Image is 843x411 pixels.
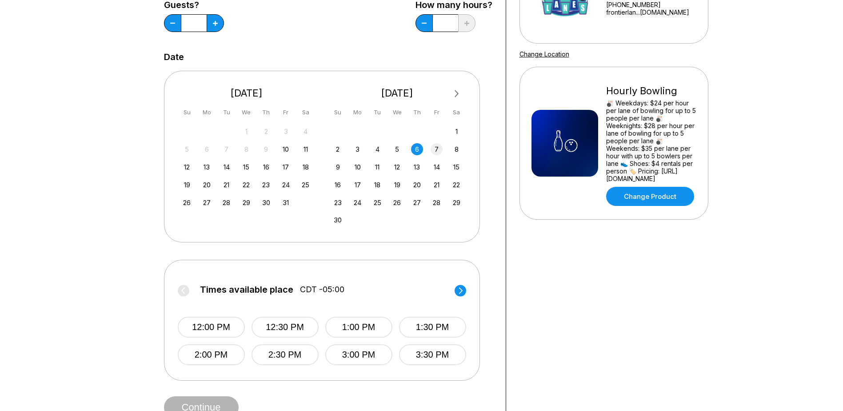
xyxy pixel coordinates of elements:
div: Choose Thursday, November 27th, 2025 [411,197,423,209]
button: 2:30 PM [252,344,319,365]
div: Choose Monday, October 20th, 2025 [201,179,213,191]
div: Not available Tuesday, October 7th, 2025 [220,143,232,155]
div: Choose Wednesday, October 15th, 2025 [240,161,252,173]
div: Fr [431,106,443,118]
div: Choose Wednesday, October 29th, 2025 [240,197,252,209]
div: Choose Thursday, November 6th, 2025 [411,143,423,155]
div: Choose Tuesday, November 18th, 2025 [372,179,384,191]
div: Choose Tuesday, October 21st, 2025 [220,179,232,191]
div: Choose Friday, November 14th, 2025 [431,161,443,173]
div: Not available Thursday, October 2nd, 2025 [260,125,272,137]
div: [DATE] [328,87,466,99]
div: Choose Sunday, November 9th, 2025 [332,161,344,173]
div: Choose Sunday, October 26th, 2025 [181,197,193,209]
button: 1:30 PM [399,317,466,338]
div: Choose Saturday, November 8th, 2025 [451,143,463,155]
img: Hourly Bowling [531,110,598,177]
div: Not available Monday, October 6th, 2025 [201,143,213,155]
div: Mo [352,106,364,118]
div: Choose Friday, October 31st, 2025 [280,197,292,209]
div: Choose Sunday, November 16th, 2025 [332,179,344,191]
div: Choose Saturday, October 18th, 2025 [300,161,312,173]
div: Choose Friday, November 21st, 2025 [431,179,443,191]
div: Mo [201,106,213,118]
div: Choose Thursday, October 30th, 2025 [260,197,272,209]
div: Choose Tuesday, October 14th, 2025 [220,161,232,173]
div: Choose Friday, October 10th, 2025 [280,143,292,155]
div: Choose Wednesday, November 12th, 2025 [391,161,403,173]
div: Choose Monday, October 13th, 2025 [201,161,213,173]
div: month 2025-11 [331,125,464,226]
div: Th [260,106,272,118]
div: Choose Sunday, November 2nd, 2025 [332,143,344,155]
div: Fr [280,106,292,118]
span: CDT -05:00 [300,285,344,294]
div: We [240,106,252,118]
div: Choose Thursday, October 23rd, 2025 [260,179,272,191]
div: Choose Sunday, October 19th, 2025 [181,179,193,191]
div: [PHONE_NUMBER] [606,1,689,8]
button: 1:00 PM [325,317,392,338]
button: 3:30 PM [399,344,466,365]
label: Date [164,52,184,62]
div: Choose Thursday, November 13th, 2025 [411,161,423,173]
div: Choose Monday, November 24th, 2025 [352,197,364,209]
div: Not available Thursday, October 9th, 2025 [260,143,272,155]
div: Tu [372,106,384,118]
div: Su [181,106,193,118]
div: Choose Thursday, October 16th, 2025 [260,161,272,173]
div: Choose Monday, November 3rd, 2025 [352,143,364,155]
div: Not available Wednesday, October 1st, 2025 [240,125,252,137]
button: 12:30 PM [252,317,319,338]
div: Choose Saturday, November 29th, 2025 [451,197,463,209]
button: 2:00 PM [178,344,245,365]
div: Choose Friday, October 24th, 2025 [280,179,292,191]
a: Change Product [606,187,694,206]
div: Choose Sunday, November 23rd, 2025 [332,197,344,209]
div: Hourly Bowling [606,85,696,97]
div: Choose Sunday, November 30th, 2025 [332,214,344,226]
div: Choose Friday, October 17th, 2025 [280,161,292,173]
div: Su [332,106,344,118]
div: month 2025-10 [180,125,313,209]
div: Choose Tuesday, November 25th, 2025 [372,197,384,209]
div: Not available Friday, October 3rd, 2025 [280,125,292,137]
div: Choose Friday, November 28th, 2025 [431,197,443,209]
div: Not available Saturday, October 4th, 2025 [300,125,312,137]
div: Choose Saturday, November 1st, 2025 [451,125,463,137]
div: Choose Monday, October 27th, 2025 [201,197,213,209]
div: Choose Monday, November 17th, 2025 [352,179,364,191]
div: We [391,106,403,118]
div: Not available Wednesday, October 8th, 2025 [240,143,252,155]
div: Choose Tuesday, October 28th, 2025 [220,197,232,209]
div: Th [411,106,423,118]
div: Choose Saturday, November 22nd, 2025 [451,179,463,191]
div: Choose Wednesday, October 22nd, 2025 [240,179,252,191]
div: Choose Wednesday, November 19th, 2025 [391,179,403,191]
div: Tu [220,106,232,118]
button: 12:00 PM [178,317,245,338]
span: Times available place [200,285,293,294]
div: Choose Tuesday, November 4th, 2025 [372,143,384,155]
a: frontierlan...[DOMAIN_NAME] [606,8,689,16]
div: Choose Wednesday, November 5th, 2025 [391,143,403,155]
div: Sa [300,106,312,118]
div: Choose Monday, November 10th, 2025 [352,161,364,173]
div: Choose Tuesday, November 11th, 2025 [372,161,384,173]
div: Choose Saturday, October 25th, 2025 [300,179,312,191]
div: Choose Wednesday, November 26th, 2025 [391,197,403,209]
div: Not available Sunday, October 5th, 2025 [181,143,193,155]
div: Choose Saturday, November 15th, 2025 [451,161,463,173]
div: Choose Thursday, November 20th, 2025 [411,179,423,191]
div: Sa [451,106,463,118]
button: 3:00 PM [325,344,392,365]
button: Next Month [450,87,464,101]
div: Choose Sunday, October 12th, 2025 [181,161,193,173]
a: Change Location [519,50,569,58]
div: Choose Friday, November 7th, 2025 [431,143,443,155]
div: 🎳 Weekdays: $24 per hour per lane of bowling for up to 5 people per lane 🎳 Weeknights: $28 per ho... [606,99,696,182]
div: Choose Saturday, October 11th, 2025 [300,143,312,155]
div: [DATE] [178,87,316,99]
